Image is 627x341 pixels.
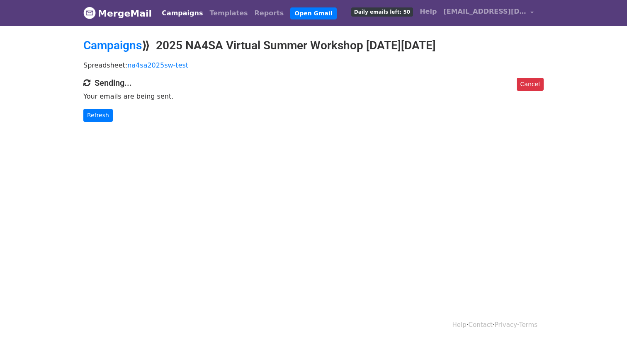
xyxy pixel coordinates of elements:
[83,109,113,122] a: Refresh
[440,3,537,23] a: [EMAIL_ADDRESS][DOMAIN_NAME]
[416,3,440,20] a: Help
[83,61,544,70] p: Spreadsheet:
[127,61,188,69] a: na4sa2025sw-test
[206,5,251,22] a: Templates
[83,7,96,19] img: MergeMail logo
[290,7,336,19] a: Open Gmail
[83,78,544,88] h4: Sending...
[452,321,467,329] a: Help
[517,78,544,91] a: Cancel
[251,5,287,22] a: Reports
[83,39,142,52] a: Campaigns
[351,7,413,17] span: Daily emails left: 50
[83,5,152,22] a: MergeMail
[348,3,416,20] a: Daily emails left: 50
[443,7,526,17] span: [EMAIL_ADDRESS][DOMAIN_NAME]
[158,5,206,22] a: Campaigns
[519,321,537,329] a: Terms
[83,39,544,53] h2: ⟫ 2025 NA4SA Virtual Summer Workshop [DATE][DATE]
[469,321,493,329] a: Contact
[83,92,544,101] p: Your emails are being sent.
[495,321,517,329] a: Privacy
